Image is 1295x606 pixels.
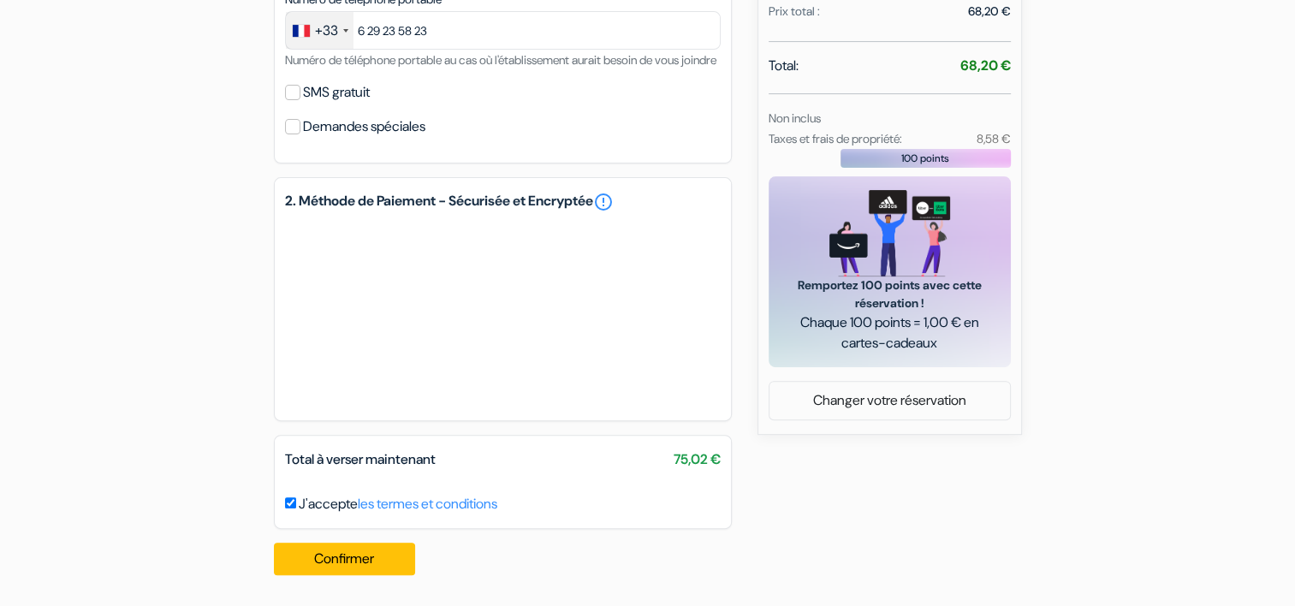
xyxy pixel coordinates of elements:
[282,216,724,410] iframe: Cadre de saisie sécurisé pour le paiement
[299,494,497,514] label: J'accepte
[829,190,950,276] img: gift_card_hero_new.png
[769,384,1010,417] a: Changer votre réservation
[315,21,338,41] div: +33
[789,276,990,312] span: Remportez 100 points avec cette réservation !
[303,80,370,104] label: SMS gratuit
[358,495,497,513] a: les termes et conditions
[769,131,902,146] small: Taxes et frais de propriété:
[286,12,353,49] div: France: +33
[769,110,821,126] small: Non inclus
[960,56,1011,74] strong: 68,20 €
[674,449,721,470] span: 75,02 €
[593,192,614,212] a: error_outline
[968,3,1011,21] div: 68,20 €
[789,312,990,353] span: Chaque 100 points = 1,00 € en cartes-cadeaux
[303,115,425,139] label: Demandes spéciales
[769,3,820,21] div: Prix total :
[976,131,1010,146] small: 8,58 €
[769,56,799,76] span: Total:
[274,543,416,575] button: Confirmer
[285,52,716,68] small: Numéro de téléphone portable au cas où l'établissement aurait besoin de vous joindre
[285,11,721,50] input: 6 12 34 56 78
[285,450,436,468] span: Total à verser maintenant
[901,151,949,166] span: 100 points
[285,192,721,212] h5: 2. Méthode de Paiement - Sécurisée et Encryptée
